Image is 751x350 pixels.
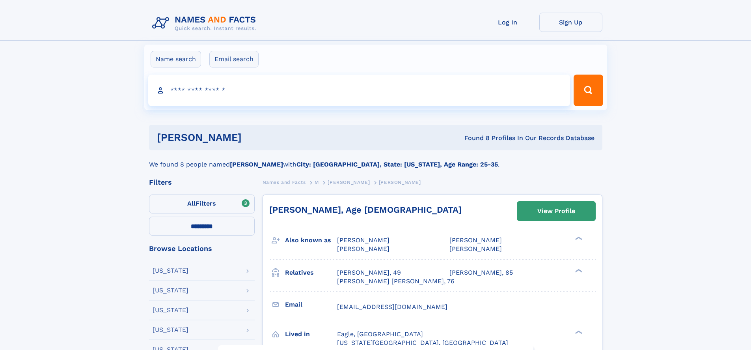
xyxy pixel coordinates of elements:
[574,75,603,106] button: Search Button
[230,161,283,168] b: [PERSON_NAME]
[449,236,502,244] span: [PERSON_NAME]
[315,180,319,185] span: M
[537,202,575,220] div: View Profile
[337,236,389,244] span: [PERSON_NAME]
[153,307,188,313] div: [US_STATE]
[157,133,353,142] h1: [PERSON_NAME]
[573,268,583,273] div: ❯
[149,150,602,169] div: We found 8 people named with .
[153,287,188,294] div: [US_STATE]
[328,180,370,185] span: [PERSON_NAME]
[337,268,401,277] a: [PERSON_NAME], 49
[379,180,421,185] span: [PERSON_NAME]
[263,177,306,187] a: Names and Facts
[539,13,602,32] a: Sign Up
[337,277,455,286] a: [PERSON_NAME] [PERSON_NAME], 76
[151,51,201,67] label: Name search
[315,177,319,187] a: M
[337,245,389,253] span: [PERSON_NAME]
[337,330,423,338] span: Eagle, [GEOGRAPHIC_DATA]
[296,161,498,168] b: City: [GEOGRAPHIC_DATA], State: [US_STATE], Age Range: 25-35
[149,13,263,34] img: Logo Names and Facts
[573,329,583,335] div: ❯
[573,236,583,241] div: ❯
[337,339,508,346] span: [US_STATE][GEOGRAPHIC_DATA], [GEOGRAPHIC_DATA]
[149,245,255,252] div: Browse Locations
[285,328,337,341] h3: Lived in
[449,245,502,253] span: [PERSON_NAME]
[285,298,337,311] h3: Email
[328,177,370,187] a: [PERSON_NAME]
[209,51,259,67] label: Email search
[476,13,539,32] a: Log In
[187,200,196,207] span: All
[517,202,595,221] a: View Profile
[449,268,513,277] a: [PERSON_NAME], 85
[148,75,570,106] input: search input
[153,327,188,333] div: [US_STATE]
[285,266,337,279] h3: Relatives
[353,134,594,142] div: Found 8 Profiles In Our Records Database
[285,234,337,247] h3: Also known as
[149,179,255,186] div: Filters
[153,268,188,274] div: [US_STATE]
[149,195,255,213] label: Filters
[269,205,462,215] a: [PERSON_NAME], Age [DEMOGRAPHIC_DATA]
[337,303,447,311] span: [EMAIL_ADDRESS][DOMAIN_NAME]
